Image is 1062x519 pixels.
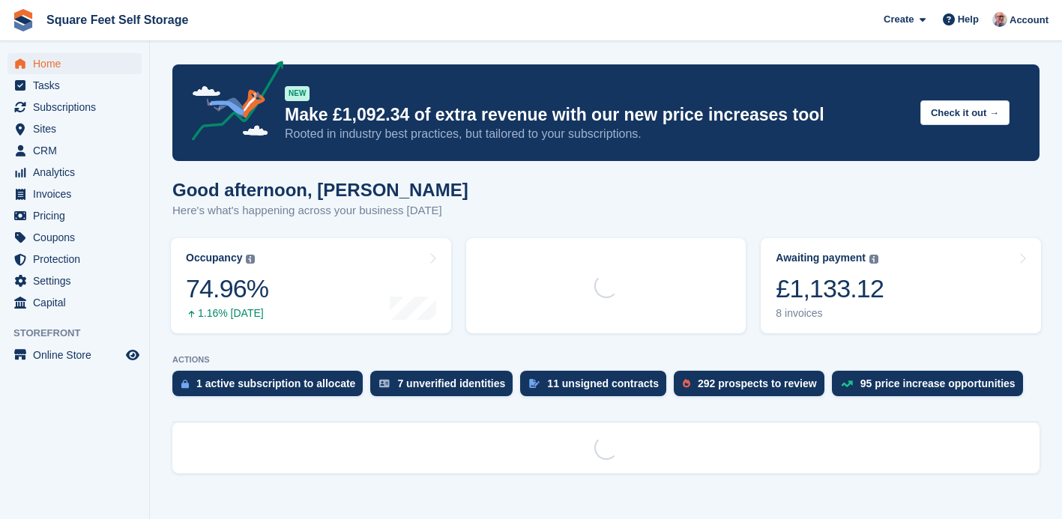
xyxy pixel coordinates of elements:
[33,292,123,313] span: Capital
[7,162,142,183] a: menu
[172,180,468,200] h1: Good afternoon, [PERSON_NAME]
[1010,13,1049,28] span: Account
[186,252,242,264] div: Occupancy
[124,346,142,364] a: Preview store
[33,270,123,291] span: Settings
[529,379,540,388] img: contract_signature_icon-13c848040528278c33f63329250d36e43548de30e8caae1d1a13099fd9432cc5.svg
[7,97,142,118] a: menu
[547,377,659,389] div: 11 unsigned contracts
[379,379,390,388] img: verify_identity-adf6edd0f0f0b5bbfe63781bf79b02c33cf7c696d77639b501bdc392416b5a36.svg
[7,183,142,204] a: menu
[7,227,142,248] a: menu
[7,270,142,291] a: menu
[186,273,268,304] div: 74.96%
[172,371,370,404] a: 1 active subscription to allocate
[33,249,123,270] span: Protection
[920,100,1010,125] button: Check it out →
[370,371,520,404] a: 7 unverified identities
[832,371,1031,404] a: 95 price increase opportunities
[33,162,123,183] span: Analytics
[186,307,268,320] div: 1.16% [DATE]
[33,205,123,226] span: Pricing
[172,202,468,219] p: Here's what's happening across your business [DATE]
[285,104,908,126] p: Make £1,092.34 of extra revenue with our new price increases tool
[397,377,505,389] div: 7 unverified identities
[285,86,310,101] div: NEW
[7,205,142,226] a: menu
[33,227,123,248] span: Coupons
[674,371,832,404] a: 292 prospects to review
[33,97,123,118] span: Subscriptions
[7,249,142,270] a: menu
[884,12,914,27] span: Create
[520,371,674,404] a: 11 unsigned contracts
[196,377,355,389] div: 1 active subscription to allocate
[992,12,1007,27] img: David Greer
[7,75,142,96] a: menu
[172,355,1040,365] p: ACTIONS
[33,183,123,204] span: Invoices
[33,75,123,96] span: Tasks
[40,7,194,32] a: Square Feet Self Storage
[12,9,34,31] img: stora-icon-8386f47178a22dfd0bd8f6a31ec36ba5ce8667c1dd55bd0f319d3a0aa187defe.svg
[33,53,123,74] span: Home
[33,118,123,139] span: Sites
[860,377,1016,389] div: 95 price increase opportunities
[958,12,979,27] span: Help
[761,238,1041,333] a: Awaiting payment £1,133.12 8 invoices
[246,255,255,264] img: icon-info-grey-7440780725fd019a000dd9b08b2336e03edf1995a4989e88bcd33f0948082b44.svg
[7,53,142,74] a: menu
[776,252,866,264] div: Awaiting payment
[776,307,884,320] div: 8 invoices
[869,255,878,264] img: icon-info-grey-7440780725fd019a000dd9b08b2336e03edf1995a4989e88bcd33f0948082b44.svg
[181,379,189,389] img: active_subscription_to_allocate_icon-d502201f5373d7db506a760aba3b589e785aa758c864c3986d89f69b8ff3...
[7,140,142,161] a: menu
[776,273,884,304] div: £1,133.12
[7,345,142,365] a: menu
[179,61,284,146] img: price-adjustments-announcement-icon-8257ccfd72463d97f412b2fc003d46551f7dbcb40ab6d574587a9cd5c0d94...
[33,140,123,161] span: CRM
[33,345,123,365] span: Online Store
[171,238,451,333] a: Occupancy 74.96% 1.16% [DATE]
[285,126,908,142] p: Rooted in industry best practices, but tailored to your subscriptions.
[841,380,853,387] img: price_increase_opportunities-93ffe204e8149a01c8c9dc8f82e8f89637d9d84a8eef4429ea346261dce0b2c0.svg
[683,379,690,388] img: prospect-51fa495bee0391a8d652442698ab0144808aea92771e9ea1ae160a38d050c398.svg
[7,292,142,313] a: menu
[7,118,142,139] a: menu
[13,326,149,341] span: Storefront
[698,377,817,389] div: 292 prospects to review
